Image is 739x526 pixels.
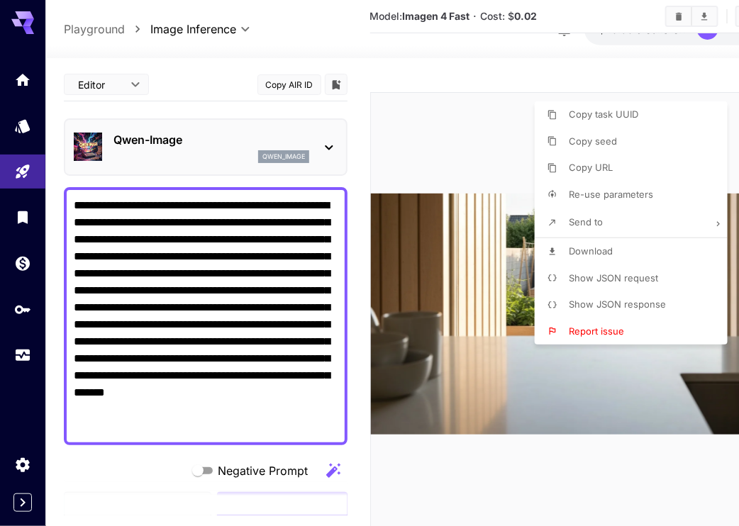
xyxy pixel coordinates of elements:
span: Re-use parameters [569,189,653,200]
span: Copy seed [569,135,617,147]
span: Report issue [569,325,624,337]
span: Send to [569,216,603,228]
span: Show JSON request [569,272,658,284]
span: Show JSON response [569,298,666,310]
span: Download [569,245,613,257]
span: Copy task UUID [569,108,638,120]
span: Copy URL [569,162,613,173]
